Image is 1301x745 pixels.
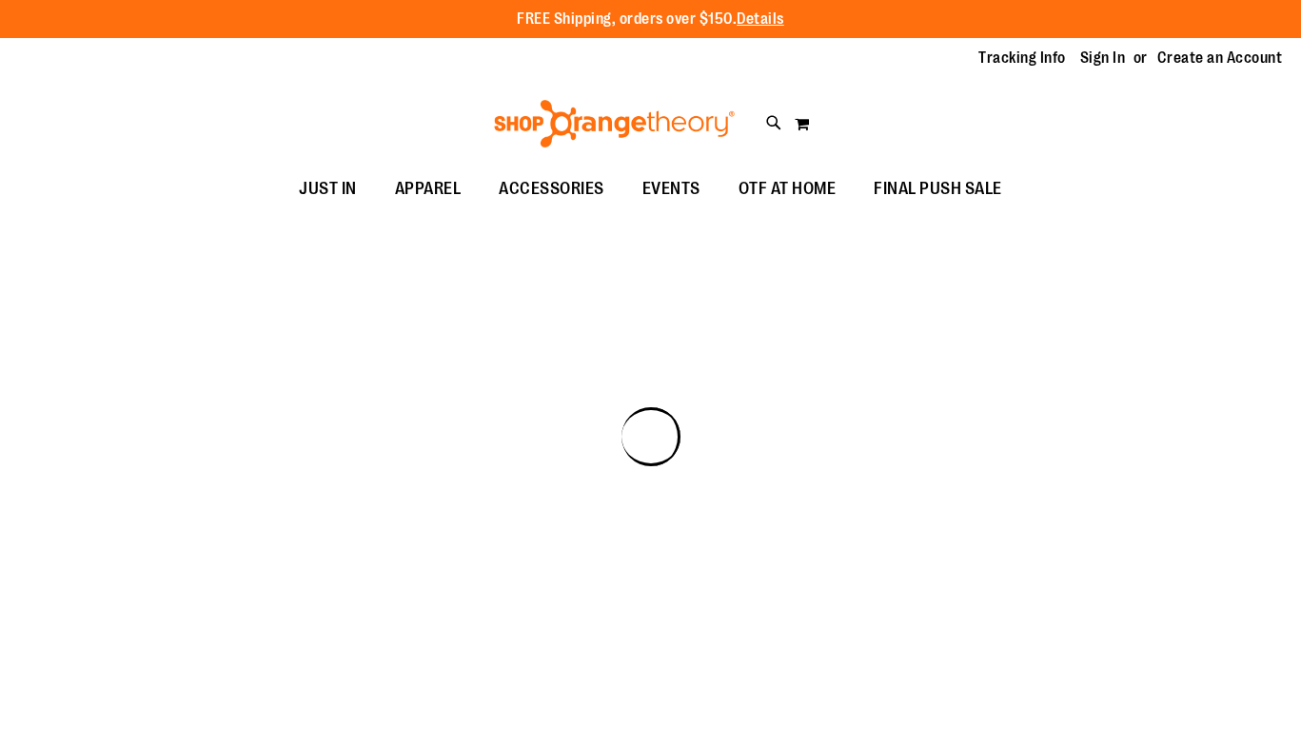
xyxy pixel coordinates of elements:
[480,167,623,211] a: ACCESSORIES
[491,100,738,147] img: Shop Orangetheory
[280,167,376,211] a: JUST IN
[376,167,481,211] a: APPAREL
[517,9,784,30] p: FREE Shipping, orders over $150.
[642,167,700,210] span: EVENTS
[719,167,856,211] a: OTF AT HOME
[623,167,719,211] a: EVENTS
[299,167,357,210] span: JUST IN
[978,48,1066,69] a: Tracking Info
[395,167,462,210] span: APPAREL
[499,167,604,210] span: ACCESSORIES
[855,167,1021,211] a: FINAL PUSH SALE
[737,10,784,28] a: Details
[1080,48,1126,69] a: Sign In
[739,167,837,210] span: OTF AT HOME
[874,167,1002,210] span: FINAL PUSH SALE
[1157,48,1283,69] a: Create an Account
